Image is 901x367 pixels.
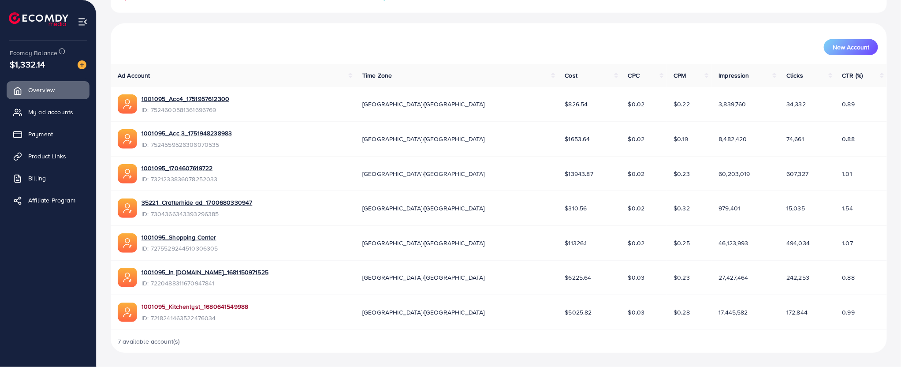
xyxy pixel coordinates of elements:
[118,94,137,114] img: ic-ads-acc.e4c84228.svg
[10,58,45,71] span: $1,332.14
[141,314,248,322] span: ID: 7218241463522476034
[141,94,229,103] a: 1001095_Acc4_1751957612300
[719,308,748,317] span: 17,445,582
[833,44,869,50] span: New Account
[719,273,748,282] span: 27,427,464
[842,239,853,247] span: 1.07
[565,308,592,317] span: $5025.82
[719,239,748,247] span: 46,123,993
[719,169,750,178] span: 60,203,019
[362,308,485,317] span: [GEOGRAPHIC_DATA]/[GEOGRAPHIC_DATA]
[7,191,89,209] a: Affiliate Program
[674,308,690,317] span: $0.28
[7,169,89,187] a: Billing
[141,129,232,138] a: 1001095_Acc 3_1751948238983
[824,39,878,55] button: New Account
[141,302,248,311] a: 1001095_Kitchenlyst_1680641549988
[118,71,150,80] span: Ad Account
[362,71,392,80] span: Time Zone
[786,100,806,109] span: 34,332
[141,175,218,183] span: ID: 7321233836078252033
[7,147,89,165] a: Product Links
[786,204,805,213] span: 15,035
[628,71,640,80] span: CPC
[118,164,137,183] img: ic-ads-acc.e4c84228.svg
[786,71,803,80] span: Clicks
[786,239,810,247] span: 494,034
[362,169,485,178] span: [GEOGRAPHIC_DATA]/[GEOGRAPHIC_DATA]
[7,103,89,121] a: My ad accounts
[9,12,68,26] img: logo
[842,204,853,213] span: 1.54
[28,86,55,94] span: Overview
[719,71,749,80] span: Impression
[628,308,645,317] span: $0.03
[674,239,690,247] span: $0.25
[719,204,740,213] span: 979,401
[141,164,218,172] a: 1001095_1704607619722
[141,210,252,218] span: ID: 7304366343393296385
[842,71,863,80] span: CTR (%)
[28,108,73,116] span: My ad accounts
[786,135,804,143] span: 74,661
[141,198,252,207] a: 35221_Crafterhide ad_1700680330947
[10,49,57,57] span: Ecomdy Balance
[362,100,485,109] span: [GEOGRAPHIC_DATA]/[GEOGRAPHIC_DATA]
[565,239,587,247] span: $11326.1
[141,279,268,288] span: ID: 7220488311670947841
[864,327,894,360] iframe: Chat
[565,273,592,282] span: $6225.64
[28,152,66,161] span: Product Links
[78,60,86,69] img: image
[362,239,485,247] span: [GEOGRAPHIC_DATA]/[GEOGRAPHIC_DATA]
[719,135,747,143] span: 8,482,420
[628,239,645,247] span: $0.02
[842,169,853,178] span: 1.01
[7,125,89,143] a: Payment
[628,135,645,143] span: $0.02
[118,303,137,322] img: ic-ads-acc.e4c84228.svg
[28,130,53,139] span: Payment
[362,273,485,282] span: [GEOGRAPHIC_DATA]/[GEOGRAPHIC_DATA]
[628,273,645,282] span: $0.03
[28,174,46,183] span: Billing
[674,273,690,282] span: $0.23
[719,100,746,109] span: 3,839,760
[141,105,229,114] span: ID: 7524600581361696769
[674,169,690,178] span: $0.23
[362,204,485,213] span: [GEOGRAPHIC_DATA]/[GEOGRAPHIC_DATA]
[674,100,690,109] span: $0.22
[628,204,645,213] span: $0.02
[842,273,855,282] span: 0.88
[118,129,137,149] img: ic-ads-acc.e4c84228.svg
[842,308,855,317] span: 0.99
[674,135,688,143] span: $0.19
[28,196,75,205] span: Affiliate Program
[141,244,218,253] span: ID: 7275529244510306305
[565,204,587,213] span: $310.56
[565,135,590,143] span: $1653.64
[842,100,855,109] span: 0.89
[674,204,690,213] span: $0.32
[786,273,809,282] span: 242,253
[565,100,588,109] span: $826.54
[786,169,808,178] span: 607,327
[786,308,808,317] span: 172,844
[565,169,593,178] span: $13943.87
[7,81,89,99] a: Overview
[674,71,686,80] span: CPM
[118,198,137,218] img: ic-ads-acc.e4c84228.svg
[842,135,855,143] span: 0.88
[362,135,485,143] span: [GEOGRAPHIC_DATA]/[GEOGRAPHIC_DATA]
[141,268,268,277] a: 1001095_in [DOMAIN_NAME]_1681150971525
[118,233,137,253] img: ic-ads-acc.e4c84228.svg
[628,100,645,109] span: $0.02
[141,233,218,242] a: 1001095_Shopping Center
[78,17,88,27] img: menu
[141,140,232,149] span: ID: 7524559526306070535
[565,71,578,80] span: Cost
[118,337,180,346] span: 7 available account(s)
[628,169,645,178] span: $0.02
[118,268,137,287] img: ic-ads-acc.e4c84228.svg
